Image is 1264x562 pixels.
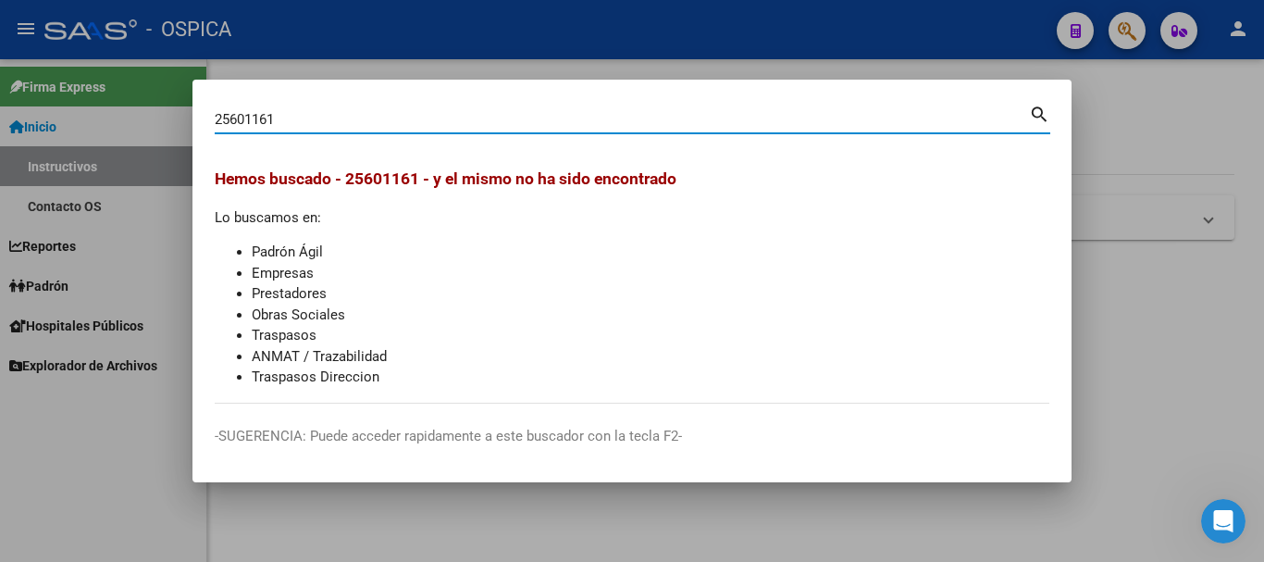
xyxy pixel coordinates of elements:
[252,325,1049,346] li: Traspasos
[215,426,1049,447] p: -SUGERENCIA: Puede acceder rapidamente a este buscador con la tecla F2-
[252,263,1049,284] li: Empresas
[1201,499,1245,543] iframe: Intercom live chat
[215,169,676,188] span: Hemos buscado - 25601161 - y el mismo no ha sido encontrado
[215,167,1049,388] div: Lo buscamos en:
[252,346,1049,368] li: ANMAT / Trazabilidad
[1029,102,1050,124] mat-icon: search
[252,305,1049,326] li: Obras Sociales
[252,367,1049,388] li: Traspasos Direccion
[252,283,1049,305] li: Prestadores
[252,242,1049,263] li: Padrón Ágil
